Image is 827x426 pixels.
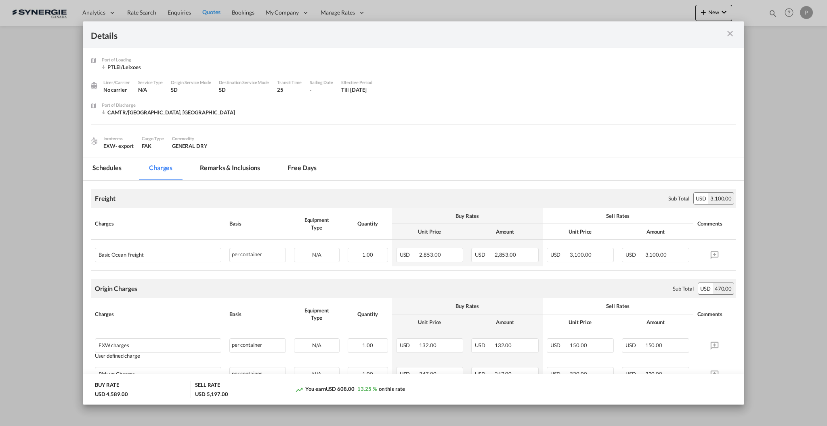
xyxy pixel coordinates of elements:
div: CAMTR/Montreal, QC [102,109,235,116]
span: 247.00 [419,371,436,377]
span: 320.00 [570,371,587,377]
th: Amount [467,314,542,330]
div: Charges [95,310,221,318]
span: N/A [312,251,321,258]
div: Quantity [348,220,388,227]
div: Incoterms [103,135,134,142]
div: Sell Rates [547,212,689,219]
div: per container [229,367,286,382]
div: Till 30 Mar 2025 [341,86,367,93]
div: You earn on this rate [295,385,405,394]
div: FAK [142,142,164,150]
div: Basic Ocean Freight [99,248,188,258]
div: Freight [95,194,115,203]
div: - export [115,142,134,150]
span: GENERAL DRY [172,143,208,149]
span: USD 608.00 [326,386,355,392]
div: Sub Total [668,195,689,202]
div: - [310,86,333,93]
div: Liner/Carrier [103,79,130,86]
md-tab-item: Free days [278,158,326,180]
th: Unit Price [543,224,618,240]
span: 247.00 [495,371,512,377]
div: Basis [229,310,286,318]
md-dialog: Port of Loading ... [83,21,744,405]
span: 3,100.00 [645,251,667,258]
span: 2,853.00 [495,251,516,258]
div: USD 4,589.00 [95,390,128,398]
span: USD [550,342,569,348]
div: Sell Rates [547,302,689,310]
div: Charges [95,220,221,227]
span: 1.00 [362,251,373,258]
span: 132.00 [419,342,436,348]
div: SD [219,86,269,93]
div: Pick up Charges [99,367,188,377]
div: BUY RATE [95,381,119,390]
md-icon: icon-trending-up [295,386,303,394]
div: Sailing Date [310,79,333,86]
div: EXW charges [99,339,188,348]
div: Buy Rates [396,302,539,310]
div: Effective Period [341,79,372,86]
span: USD [625,371,644,377]
th: Amount [618,314,693,330]
span: 2,853.00 [419,251,441,258]
th: Unit Price [392,314,467,330]
span: 1.00 [362,342,373,348]
span: USD [475,251,493,258]
md-tab-item: Charges [139,158,182,180]
div: USD 5,197.00 [195,390,228,398]
div: Origin Charges [95,284,138,293]
span: USD [625,342,644,348]
div: No carrier [103,86,130,93]
th: Unit Price [543,314,618,330]
span: USD [625,251,644,258]
div: USD [698,283,713,294]
div: 3,100.00 [708,193,734,204]
span: N/A [138,86,147,93]
div: EXW [103,142,134,150]
div: PTLEI/Leixoes [102,63,166,71]
div: per container [229,338,286,353]
div: Cargo Type [142,135,164,142]
th: Comments [693,208,737,240]
th: Comments [693,298,737,330]
div: Details [91,30,672,40]
div: Port of Discharge [102,101,235,109]
div: Port of Loading [102,56,166,63]
div: User defined charge [95,353,221,359]
md-tab-item: Schedules [83,158,131,180]
div: SELL RATE [195,381,220,390]
div: Transit Time [277,79,302,86]
div: per container [229,248,286,262]
span: 13.25 % [357,386,376,392]
div: Sub Total [673,285,694,292]
div: Equipment Type [294,216,340,231]
div: USD [694,193,708,204]
md-pagination-wrapper: Use the left and right arrow keys to navigate between tabs [83,158,335,180]
th: Unit Price [392,224,467,240]
div: SD [171,86,211,93]
span: USD [550,371,569,377]
span: USD [475,371,493,377]
div: 470.00 [713,283,734,294]
span: 1.00 [362,371,373,377]
div: Destination Service Mode [219,79,269,86]
span: N/A [312,342,321,348]
div: Buy Rates [396,212,539,219]
div: Origin Service Mode [171,79,211,86]
th: Amount [467,224,542,240]
span: 150.00 [645,342,662,348]
div: Service Type [138,79,163,86]
span: 3,100.00 [570,251,591,258]
span: N/A [312,371,321,377]
div: Commodity [172,135,208,142]
span: USD [475,342,493,348]
span: 132.00 [495,342,512,348]
md-tab-item: Remarks & Inclusions [190,158,270,180]
md-icon: icon-close m-3 fg-AAA8AD cursor [725,29,735,38]
div: Quantity [348,310,388,318]
div: 25 [277,86,302,93]
span: 150.00 [570,342,587,348]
